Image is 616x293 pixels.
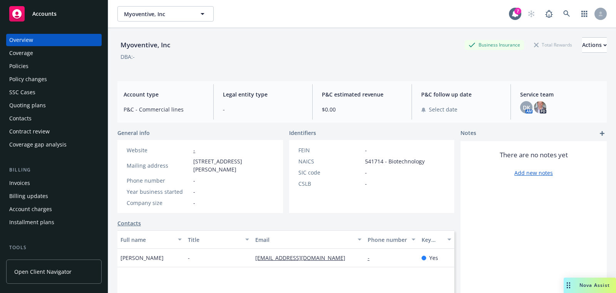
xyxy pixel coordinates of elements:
[289,129,316,137] span: Identifiers
[429,254,438,262] span: Yes
[9,47,33,59] div: Coverage
[117,129,150,137] span: General info
[6,166,102,174] div: Billing
[514,8,521,15] div: 7
[117,219,141,227] a: Contacts
[117,6,214,22] button: Myoventive, Inc
[6,190,102,202] a: Billing updates
[9,73,47,85] div: Policy changes
[368,254,376,261] a: -
[117,230,185,249] button: Full name
[564,278,616,293] button: Nova Assist
[6,86,102,98] a: SSC Cases
[9,60,28,72] div: Policies
[523,103,530,112] span: DK
[9,190,48,202] div: Billing updates
[14,268,72,276] span: Open Client Navigator
[564,278,573,293] div: Drag to move
[365,157,425,165] span: 541714 - Biotechnology
[9,34,33,46] div: Overview
[6,125,102,138] a: Contract review
[559,6,574,22] a: Search
[365,230,418,249] button: Phone number
[193,146,195,154] a: -
[185,230,252,249] button: Title
[9,216,54,228] div: Installment plans
[127,199,190,207] div: Company size
[9,125,50,138] div: Contract review
[6,47,102,59] a: Coverage
[9,177,30,189] div: Invoices
[298,146,362,154] div: FEIN
[6,244,102,251] div: Tools
[6,34,102,46] a: Overview
[322,105,402,113] span: $0.00
[6,216,102,228] a: Installment plans
[255,236,353,244] div: Email
[223,90,303,98] span: Legal entity type
[582,38,607,52] div: Actions
[121,53,135,61] div: DBA: -
[117,40,173,50] div: Myoventive, Inc
[365,146,367,154] span: -
[365,168,367,176] span: -
[298,157,362,165] div: NAICS
[365,180,367,188] span: -
[32,11,57,17] span: Accounts
[124,10,191,18] span: Myoventive, Inc
[193,188,195,196] span: -
[582,37,607,53] button: Actions
[6,99,102,112] a: Quoting plans
[577,6,592,22] a: Switch app
[298,168,362,176] div: SIC code
[541,6,557,22] a: Report a Bug
[579,282,610,288] span: Nova Assist
[193,199,195,207] span: -
[121,254,164,262] span: [PERSON_NAME]
[500,150,568,160] span: There are no notes yet
[6,3,102,25] a: Accounts
[9,99,46,112] div: Quoting plans
[534,101,546,113] img: photo
[9,138,67,151] div: Coverage gap analysis
[6,203,102,215] a: Account charges
[368,236,407,244] div: Phone number
[127,188,190,196] div: Year business started
[6,112,102,125] a: Contacts
[422,236,443,244] div: Key contact
[6,177,102,189] a: Invoices
[6,138,102,151] a: Coverage gap analysis
[418,230,454,249] button: Key contact
[252,230,365,249] button: Email
[6,60,102,72] a: Policies
[465,40,524,50] div: Business Insurance
[6,73,102,85] a: Policy changes
[193,176,195,185] span: -
[421,90,502,98] span: P&C follow up date
[322,90,402,98] span: P&C estimated revenue
[188,254,190,262] span: -
[530,40,576,50] div: Total Rewards
[298,180,362,188] div: CSLB
[193,157,274,173] span: [STREET_ADDRESS][PERSON_NAME]
[520,90,601,98] span: Service team
[127,176,190,185] div: Phone number
[127,161,190,170] div: Mailing address
[121,236,173,244] div: Full name
[124,90,204,98] span: Account type
[460,129,476,138] span: Notes
[9,203,52,215] div: Account charges
[429,105,457,113] span: Select date
[9,112,32,125] div: Contacts
[188,236,241,244] div: Title
[223,105,303,113] span: -
[255,254,352,261] a: [EMAIL_ADDRESS][DOMAIN_NAME]
[524,6,539,22] a: Start snowing
[598,129,607,138] a: add
[127,146,190,154] div: Website
[124,105,204,113] span: P&C - Commercial lines
[514,169,553,177] a: Add new notes
[9,86,35,98] div: SSC Cases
